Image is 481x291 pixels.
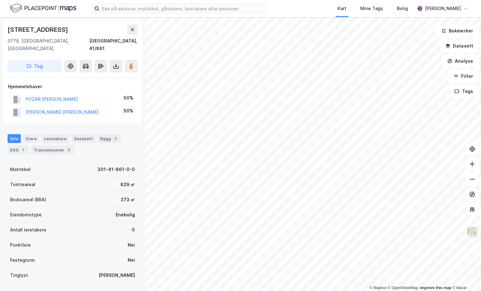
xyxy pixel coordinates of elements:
[99,4,268,13] input: Søk på adresse, matrikkel, gårdeiere, leietakere eller personer
[338,5,346,12] div: Kart
[10,211,42,219] div: Eiendomstype
[10,226,46,234] div: Antall leietakere
[10,3,76,14] img: logo.f888ab2527a4732fd821a326f86c7f29.svg
[420,286,451,290] a: Improve this map
[436,25,478,37] button: Bokmerker
[99,271,135,279] div: [PERSON_NAME]
[98,134,121,143] div: Bygg
[89,37,137,52] div: [GEOGRAPHIC_DATA], 41/861
[425,5,461,12] div: [PERSON_NAME]
[8,145,29,154] div: ESG
[124,94,133,102] div: 50%
[128,256,135,264] div: Nei
[369,286,387,290] a: Mapbox
[10,256,35,264] div: Festegrunn
[8,134,21,143] div: Info
[10,271,28,279] div: Tinglyst
[10,196,46,203] div: Bruksareal (BRA)
[31,145,74,154] div: Transaksjoner
[72,134,95,143] div: Datasett
[121,196,135,203] div: 273 ㎡
[112,135,119,142] div: 2
[10,241,31,249] div: Punktleie
[97,166,135,173] div: 301-41-861-0-0
[42,134,69,143] div: Leietakere
[8,25,69,35] div: [STREET_ADDRESS]
[440,40,478,52] button: Datasett
[120,181,135,188] div: 829 ㎡
[8,37,89,52] div: 0778, [GEOGRAPHIC_DATA], [GEOGRAPHIC_DATA]
[397,5,408,12] div: Bolig
[20,147,26,153] div: 1
[448,70,478,83] button: Filter
[8,83,137,90] div: Hjemmelshaver
[466,226,478,238] img: Z
[66,147,72,153] div: 3
[10,181,35,188] div: Tomteareal
[132,226,135,234] div: 0
[449,85,478,98] button: Tags
[116,211,135,219] div: Enebolig
[442,55,478,67] button: Analyse
[8,60,62,72] button: Tag
[23,134,39,143] div: Eiere
[449,261,481,291] div: Kontrollprogram for chat
[388,286,419,290] a: OpenStreetMap
[360,5,383,12] div: Mine Tags
[449,261,481,291] iframe: Chat Widget
[10,166,31,173] div: Matrikkel
[124,107,133,115] div: 50%
[128,241,135,249] div: Nei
